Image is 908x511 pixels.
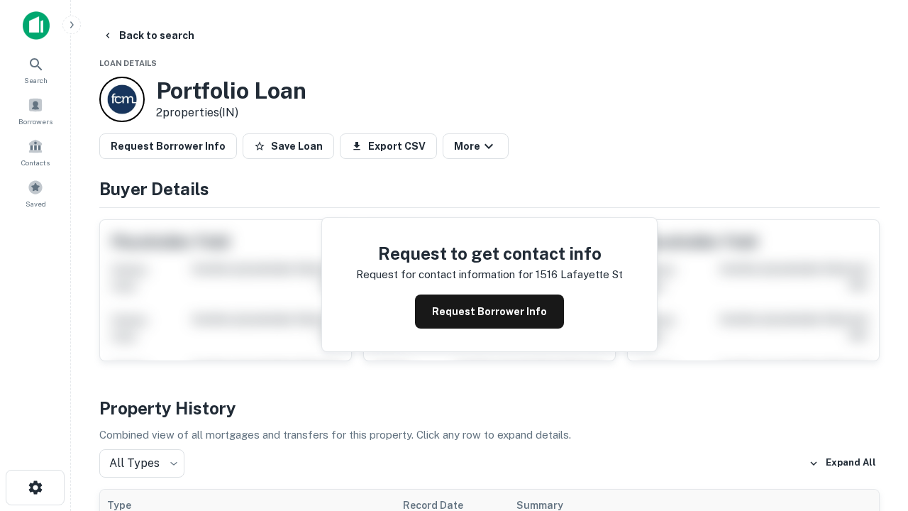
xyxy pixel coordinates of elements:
h4: Property History [99,395,880,421]
a: Borrowers [4,92,67,130]
span: Loan Details [99,59,157,67]
h4: Buyer Details [99,176,880,202]
button: More [443,133,509,159]
a: Search [4,50,67,89]
a: Saved [4,174,67,212]
button: Expand All [805,453,880,474]
h4: Request to get contact info [356,241,623,266]
img: capitalize-icon.png [23,11,50,40]
button: Save Loan [243,133,334,159]
button: Export CSV [340,133,437,159]
p: Combined view of all mortgages and transfers for this property. Click any row to expand details. [99,427,880,444]
p: 1516 lafayette st [536,266,623,283]
span: Contacts [21,157,50,168]
button: Request Borrower Info [415,295,564,329]
a: Contacts [4,133,67,171]
button: Back to search [96,23,200,48]
h3: Portfolio Loan [156,77,306,104]
span: Search [24,75,48,86]
span: Borrowers [18,116,52,127]
span: Saved [26,198,46,209]
iframe: Chat Widget [837,352,908,420]
p: Request for contact information for [356,266,533,283]
button: Request Borrower Info [99,133,237,159]
div: All Types [99,449,184,478]
p: 2 properties (IN) [156,104,306,121]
